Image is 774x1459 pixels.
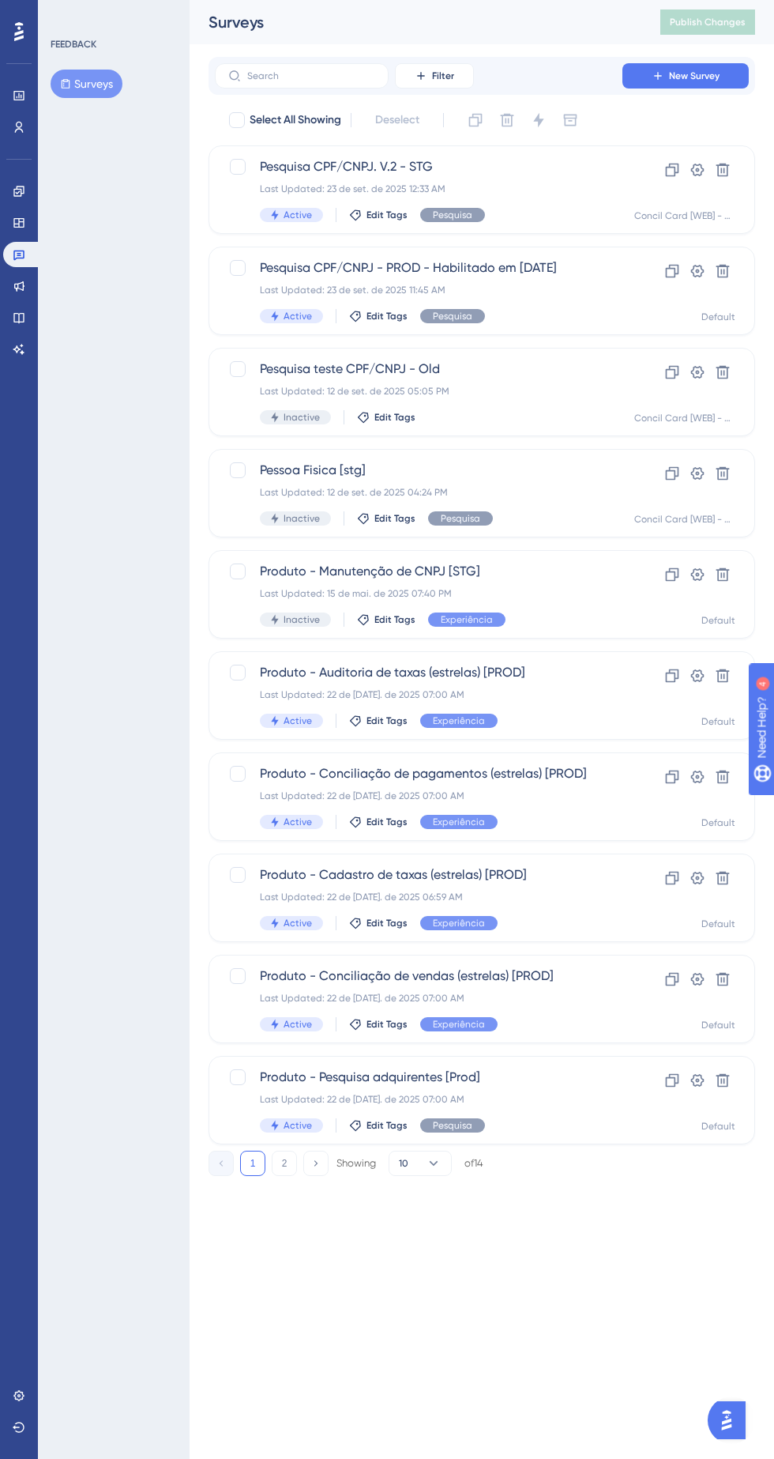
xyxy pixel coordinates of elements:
[260,486,577,499] div: Last Updated: 12 de set. de 2025 04:24 PM
[701,1019,735,1031] div: Default
[284,613,320,626] span: Inactive
[247,70,375,81] input: Search
[260,865,577,884] span: Produto - Cadastro de taxas (estrelas) [PROD]
[701,1120,735,1133] div: Default
[284,917,312,929] span: Active
[209,11,621,33] div: Surveys
[389,1151,452,1176] button: 10
[336,1156,376,1171] div: Showing
[357,613,415,626] button: Edit Tags
[366,209,408,221] span: Edit Tags
[260,562,577,581] span: Produto - Manutenção de CNPJ [STG]
[260,385,577,398] div: Last Updated: 12 de set. de 2025 05:05 PM
[284,411,320,424] span: Inactive
[366,816,408,828] span: Edit Tags
[284,1119,312,1132] span: Active
[260,183,577,195] div: Last Updated: 23 de set. de 2025 12:33 AM
[399,1157,408,1170] span: 10
[433,1018,485,1031] span: Experiência
[374,411,415,424] span: Edit Tags
[433,917,485,929] span: Experiência
[701,918,735,930] div: Default
[660,9,755,35] button: Publish Changes
[433,209,472,221] span: Pesquisa
[366,714,408,727] span: Edit Tags
[441,512,480,525] span: Pesquisa
[284,714,312,727] span: Active
[374,512,415,525] span: Edit Tags
[634,209,735,222] div: Concil Card [WEB] - STG
[701,715,735,728] div: Default
[284,209,312,221] span: Active
[366,917,408,929] span: Edit Tags
[634,412,735,424] div: Concil Card [WEB] - STG
[272,1151,297,1176] button: 2
[669,70,720,82] span: New Survey
[260,992,577,1005] div: Last Updated: 22 de [DATE]. de 2025 07:00 AM
[349,1018,408,1031] button: Edit Tags
[366,1018,408,1031] span: Edit Tags
[349,310,408,322] button: Edit Tags
[37,4,99,23] span: Need Help?
[284,512,320,525] span: Inactive
[51,38,96,51] div: FEEDBACK
[375,111,419,130] span: Deselect
[433,310,472,322] span: Pesquisa
[260,284,577,296] div: Last Updated: 23 de set. de 2025 11:45 AM
[366,310,408,322] span: Edit Tags
[701,311,735,323] div: Default
[260,967,577,986] span: Produto - Conciliação de vendas (estrelas) [PROD]
[349,816,408,828] button: Edit Tags
[349,714,408,727] button: Edit Tags
[701,816,735,829] div: Default
[634,513,735,526] div: Concil Card [WEB] - STG
[260,764,587,783] span: Produto - Conciliação de pagamentos (estrelas) [PROD]
[701,614,735,627] div: Default
[260,688,577,701] div: Last Updated: 22 de [DATE]. de 2025 07:00 AM
[670,16,746,28] span: Publish Changes
[441,613,493,626] span: Experiência
[349,1119,408,1132] button: Edit Tags
[240,1151,265,1176] button: 1
[260,891,577,903] div: Last Updated: 22 de [DATE]. de 2025 06:59 AM
[374,613,415,626] span: Edit Tags
[366,1119,408,1132] span: Edit Tags
[110,8,115,21] div: 4
[433,816,485,828] span: Experiência
[349,209,408,221] button: Edit Tags
[260,790,587,802] div: Last Updated: 22 de [DATE]. de 2025 07:00 AM
[432,70,454,82] span: Filter
[464,1156,483,1171] div: of 14
[260,1068,577,1087] span: Produto - Pesquisa adquirentes [Prod]
[349,917,408,929] button: Edit Tags
[260,1093,577,1106] div: Last Updated: 22 de [DATE]. de 2025 07:00 AM
[357,411,415,424] button: Edit Tags
[357,512,415,525] button: Edit Tags
[260,461,577,480] span: Pessoa Fisica [stg]
[284,816,312,828] span: Active
[433,714,485,727] span: Experiência
[622,63,749,89] button: New Survey
[250,111,341,130] span: Select All Showing
[708,1397,755,1444] iframe: UserGuiding AI Assistant Launcher
[395,63,474,89] button: Filter
[260,587,577,600] div: Last Updated: 15 de mai. de 2025 07:40 PM
[361,106,434,134] button: Deselect
[51,70,122,98] button: Surveys
[260,157,577,176] span: Pesquisa CPF/CNPJ. V.2 - STG
[284,1018,312,1031] span: Active
[433,1119,472,1132] span: Pesquisa
[284,310,312,322] span: Active
[260,663,577,682] span: Produto - Auditoria de taxas (estrelas) [PROD]
[260,258,577,277] span: Pesquisa CPF/CNPJ - PROD - Habilitado em [DATE]
[260,360,577,379] span: Pesquisa teste CPF/CNPJ - Old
